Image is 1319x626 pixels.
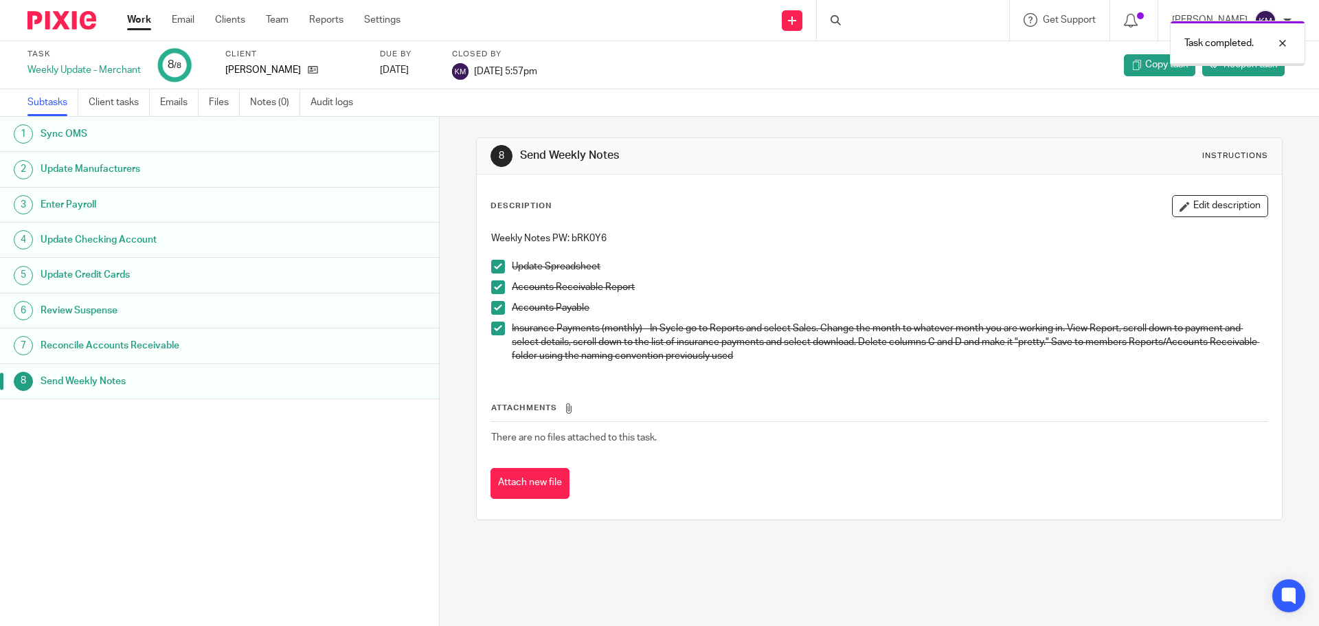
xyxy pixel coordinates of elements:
[512,301,1267,315] p: Accounts Payable
[380,63,435,77] div: [DATE]
[14,230,33,249] div: 4
[250,89,300,116] a: Notes (0)
[309,13,343,27] a: Reports
[127,13,151,27] a: Work
[27,49,141,60] label: Task
[14,372,33,391] div: 8
[1184,36,1254,50] p: Task completed.
[512,260,1267,273] p: Update Spreadsheet
[491,232,1267,245] p: Weekly Notes PW: bRK0Y6
[41,335,297,356] h1: Reconcile Accounts Receivable
[14,160,33,179] div: 2
[1172,195,1268,217] button: Edit description
[491,433,657,443] span: There are no files attached to this task.
[491,404,557,412] span: Attachments
[452,63,469,80] img: svg%3E
[14,195,33,214] div: 3
[41,300,297,321] h1: Review Suspense
[474,66,537,76] span: [DATE] 5:57pm
[160,89,199,116] a: Emails
[41,371,297,392] h1: Send Weekly Notes
[41,230,297,250] h1: Update Checking Account
[311,89,363,116] a: Audit logs
[225,49,363,60] label: Client
[215,13,245,27] a: Clients
[1254,10,1276,32] img: svg%3E
[266,13,289,27] a: Team
[14,266,33,285] div: 5
[1202,150,1268,161] div: Instructions
[512,322,1267,364] p: Insurance Payments (monthly) - In Sycle go to Reports and select Sales. Change the month to whate...
[520,148,909,163] h1: Send Weekly Notes
[491,145,512,167] div: 8
[27,11,96,30] img: Pixie
[174,62,181,69] small: /8
[168,57,181,73] div: 8
[27,63,141,77] div: Weekly Update - Merchant
[512,280,1267,294] p: Accounts Receivable Report
[491,468,570,499] button: Attach new file
[14,301,33,320] div: 6
[364,13,401,27] a: Settings
[172,13,194,27] a: Email
[89,89,150,116] a: Client tasks
[41,124,297,144] h1: Sync OMS
[14,124,33,144] div: 1
[41,159,297,179] h1: Update Manufacturers
[491,201,552,212] p: Description
[41,265,297,285] h1: Update Credit Cards
[452,49,537,60] label: Closed by
[41,194,297,215] h1: Enter Payroll
[27,89,78,116] a: Subtasks
[225,63,301,77] p: [PERSON_NAME]
[14,336,33,355] div: 7
[380,49,435,60] label: Due by
[209,89,240,116] a: Files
